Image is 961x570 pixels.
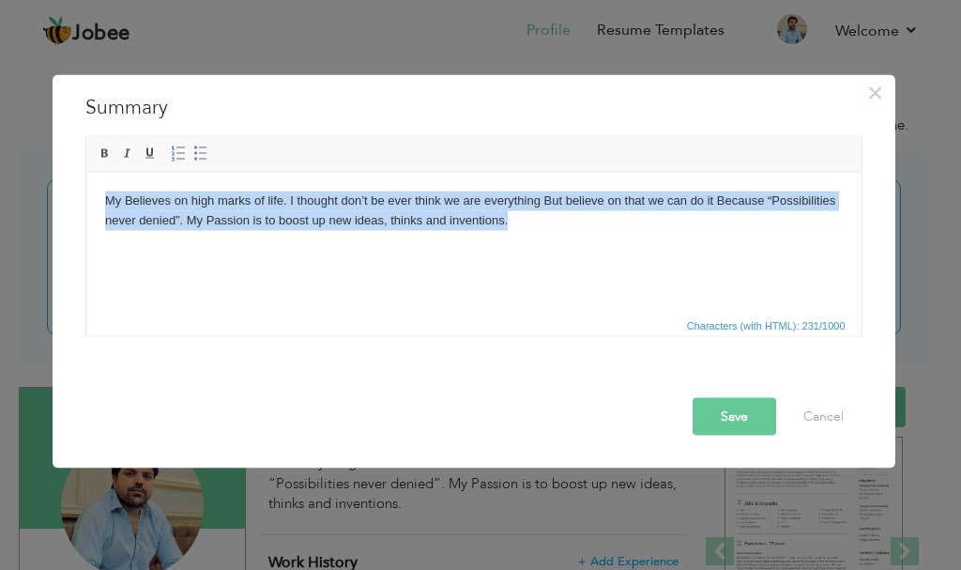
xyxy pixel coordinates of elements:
div: Statistics [683,316,851,333]
button: Close [861,77,891,107]
h3: Summary [85,93,862,121]
span: Characters (with HTML): 231/1000 [683,316,849,333]
a: Insert/Remove Bulleted List [191,143,211,163]
a: Bold [95,143,115,163]
a: Underline [140,143,160,163]
a: Insert/Remove Numbered List [168,143,189,163]
a: Italic [117,143,138,163]
span: × [867,75,883,109]
button: Save [693,397,776,435]
button: Cancel [785,397,862,435]
iframe: Rich Text Editor, summaryEditor [86,172,862,313]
